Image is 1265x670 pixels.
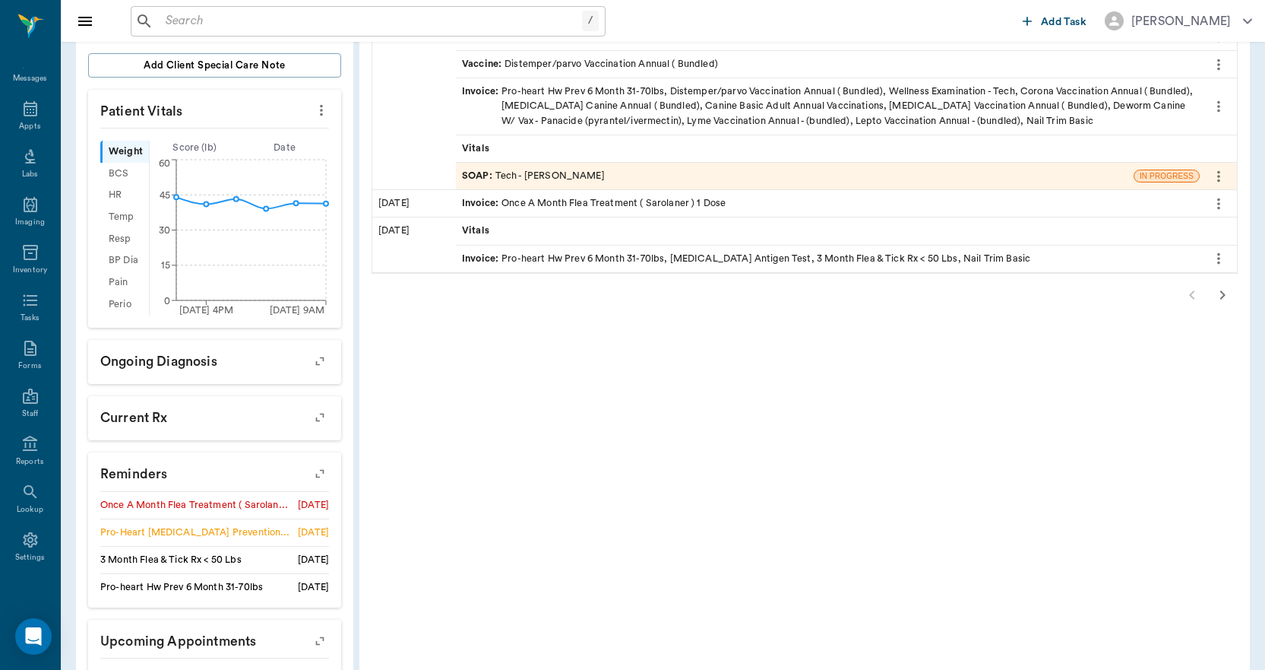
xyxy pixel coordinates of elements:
div: Once A Month Flea Treatment ( Sarolaner ) 1 Dose [462,196,726,211]
div: HR [100,185,149,207]
div: BP Dia [100,250,149,272]
p: Reminders [88,452,341,491]
div: / [582,11,599,31]
tspan: 0 [164,296,170,305]
tspan: 45 [160,190,170,199]
div: Once A Month Flea Treatment ( Sarolaner ) 1 Dose [100,498,292,513]
button: Add Task [1017,7,1093,35]
span: IN PROGRESS [1134,170,1199,182]
tspan: 15 [161,261,170,270]
div: [DATE] [372,218,456,271]
div: Tech - [PERSON_NAME] [462,169,605,183]
button: Close drawer [70,6,100,37]
div: Perio [100,294,149,316]
div: [DATE] [298,526,329,540]
div: Pro-heart Hw Prev 6 Month 31-70lbs, Distemper/parvo Vaccination Annual ( Bundled), Wellness Exami... [462,84,1194,129]
div: [DATE] [372,190,456,217]
button: [PERSON_NAME] [1093,7,1264,35]
button: more [309,97,334,123]
div: [PERSON_NAME] [1131,12,1231,30]
div: Resp [100,228,149,250]
button: more [1206,94,1231,119]
div: Imaging [15,217,45,228]
tspan: [DATE] 4PM [179,306,234,315]
div: Temp [100,206,149,228]
div: [DATE] [298,580,329,595]
button: more [1206,164,1231,189]
div: Reports [16,456,44,468]
div: Inventory [13,265,47,276]
div: Labs [22,169,38,180]
p: Current Rx [88,396,341,434]
div: Score ( lb ) [150,141,240,155]
div: Weight [100,141,149,163]
button: more [1206,191,1231,217]
span: Invoice : [462,252,501,266]
div: Pro-heart Hw Prev 6 Month 31-70lbs, [MEDICAL_DATA] Antigen Test, 3 Month Flea & Tick Rx < 50 Lbs,... [462,252,1030,266]
div: Pro-heart Hw Prev 6 Month 31-70lbs [100,580,263,595]
div: Pain [100,271,149,294]
span: Add client Special Care Note [144,57,286,74]
div: Lookup [17,504,43,516]
p: Patient Vitals [88,90,341,128]
div: Messages [13,73,48,84]
span: SOAP : [462,169,495,183]
div: Pro-Heart [MEDICAL_DATA] Prevention Injection - 6 months [100,526,292,540]
input: Search [160,11,582,32]
div: BCS [100,163,149,185]
div: Staff [22,408,38,420]
div: Distemper/parvo Vaccination Annual ( Bundled) [462,57,718,71]
div: Forms [18,360,41,372]
tspan: [DATE] 9AM [269,306,324,315]
div: Date [239,141,330,155]
button: more [1206,52,1231,78]
div: Settings [15,552,46,564]
tspan: 60 [159,159,170,168]
div: Open Intercom Messenger [15,618,52,655]
div: Tasks [21,313,40,324]
tspan: 30 [159,226,170,235]
div: 3 Month Flea & Tick Rx < 50 Lbs [100,553,242,567]
span: Invoice : [462,84,501,129]
span: Vitals [462,224,492,238]
div: Appts [19,121,40,132]
span: Invoice : [462,196,501,211]
div: [DATE] [298,498,329,513]
button: Add client Special Care Note [88,53,341,78]
span: Vitals [462,141,492,156]
span: Vaccine : [462,57,504,71]
p: Ongoing diagnosis [88,340,341,378]
p: Upcoming appointments [88,620,341,658]
button: more [1206,246,1231,271]
div: [DATE] [298,553,329,567]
